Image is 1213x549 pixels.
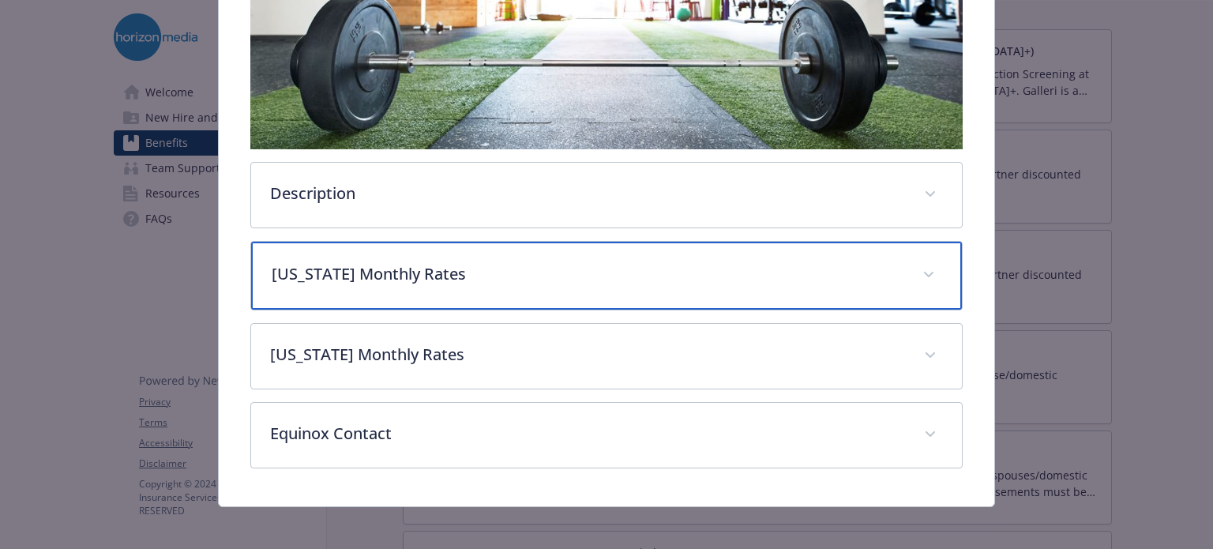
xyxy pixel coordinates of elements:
[251,242,961,310] div: [US_STATE] Monthly Rates
[270,182,904,205] p: Description
[270,422,904,446] p: Equinox Contact
[270,343,904,367] p: [US_STATE] Monthly Rates
[251,324,961,389] div: [US_STATE] Monthly Rates
[272,262,903,286] p: [US_STATE] Monthly Rates
[251,403,961,468] div: Equinox Contact
[251,163,961,227] div: Description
